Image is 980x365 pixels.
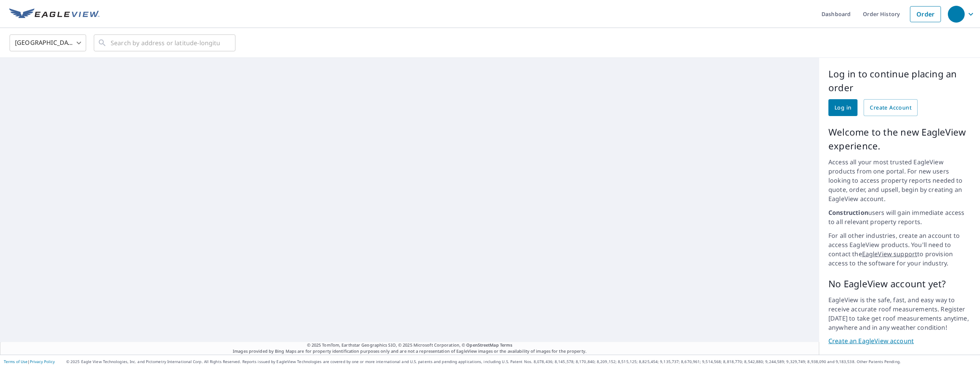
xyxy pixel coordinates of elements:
[828,277,971,291] p: No EagleView account yet?
[828,208,971,226] p: users will gain immediate access to all relevant property reports.
[910,6,941,22] a: Order
[828,157,971,203] p: Access all your most trusted EagleView products from one portal. For new users looking to access ...
[9,8,100,20] img: EV Logo
[828,295,971,332] p: EagleView is the safe, fast, and easy way to receive accurate roof measurements. Register [DATE] ...
[4,359,55,364] p: |
[66,359,976,365] p: © 2025 Eagle View Technologies, Inc. and Pictometry International Corp. All Rights Reserved. Repo...
[828,337,971,345] a: Create an EagleView account
[864,99,918,116] a: Create Account
[870,103,911,113] span: Create Account
[828,99,857,116] a: Log in
[466,342,498,348] a: OpenStreetMap
[828,67,971,95] p: Log in to continue placing an order
[30,359,55,364] a: Privacy Policy
[500,342,513,348] a: Terms
[862,250,918,258] a: EagleView support
[111,32,220,54] input: Search by address or latitude-longitude
[828,125,971,153] p: Welcome to the new EagleView experience.
[828,208,868,217] strong: Construction
[828,231,971,268] p: For all other industries, create an account to access EagleView products. You'll need to contact ...
[307,342,513,349] span: © 2025 TomTom, Earthstar Geographics SIO, © 2025 Microsoft Corporation, ©
[835,103,851,113] span: Log in
[10,32,86,54] div: [GEOGRAPHIC_DATA]
[4,359,28,364] a: Terms of Use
